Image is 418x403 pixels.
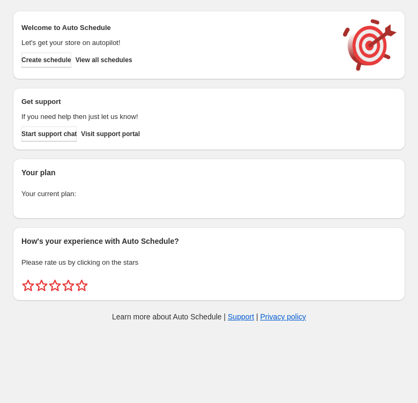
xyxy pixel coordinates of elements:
h2: Get support [21,96,332,107]
a: Support [228,312,254,321]
button: View all schedules [76,53,132,68]
button: Create schedule [21,53,71,68]
a: Privacy policy [260,312,307,321]
span: View all schedules [76,56,132,64]
p: Let's get your store on autopilot! [21,38,332,48]
p: If you need help then just let us know! [21,111,332,122]
span: Visit support portal [81,130,140,138]
a: Visit support portal [81,126,140,141]
h2: Your plan [21,167,397,178]
h2: Welcome to Auto Schedule [21,23,332,33]
h2: How's your experience with Auto Schedule? [21,236,397,247]
span: Create schedule [21,56,71,64]
a: Start support chat [21,126,77,141]
p: Learn more about Auto Schedule | | [112,311,306,322]
p: Your current plan: [21,189,397,199]
span: Start support chat [21,130,77,138]
p: Please rate us by clicking on the stars [21,257,397,268]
